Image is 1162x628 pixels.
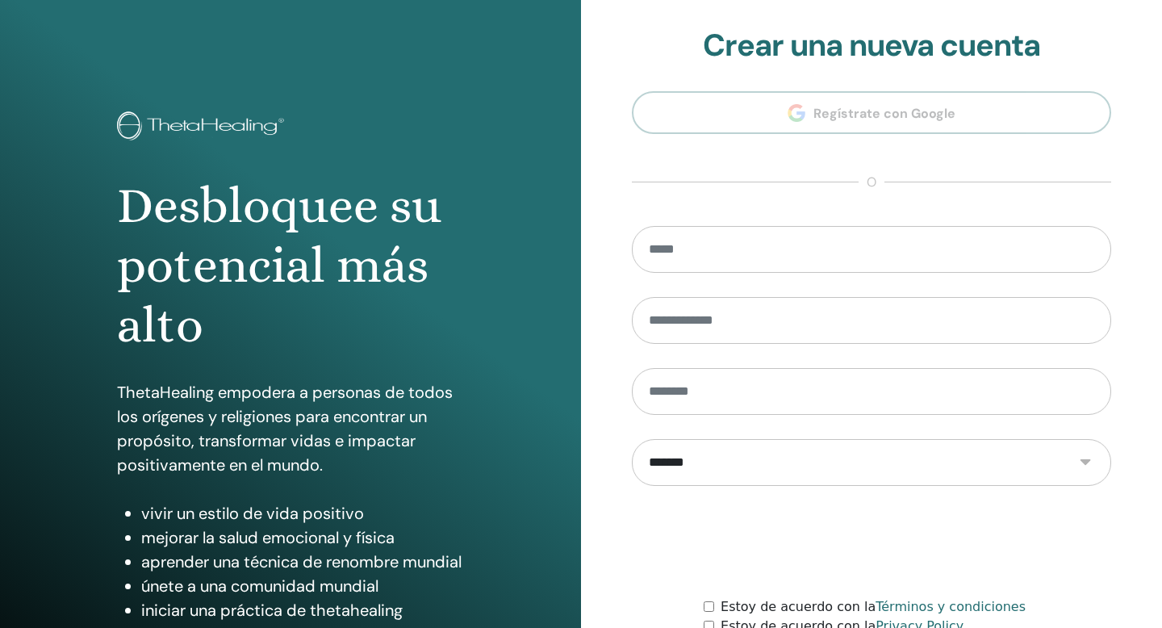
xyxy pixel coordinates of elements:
p: ThetaHealing empodera a personas de todos los orígenes y religiones para encontrar un propósito, ... [117,380,464,477]
li: mejorar la salud emocional y física [141,525,464,550]
li: aprender una técnica de renombre mundial [141,550,464,574]
h1: Desbloquee su potencial más alto [117,176,464,356]
li: únete a una comunidad mundial [141,574,464,598]
label: Estoy de acuerdo con la [721,597,1026,617]
a: Términos y condiciones [876,599,1026,614]
li: iniciar una práctica de thetahealing [141,598,464,622]
li: vivir un estilo de vida positivo [141,501,464,525]
span: o [859,173,884,192]
h2: Crear una nueva cuenta [632,27,1111,65]
iframe: reCAPTCHA [749,510,994,573]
